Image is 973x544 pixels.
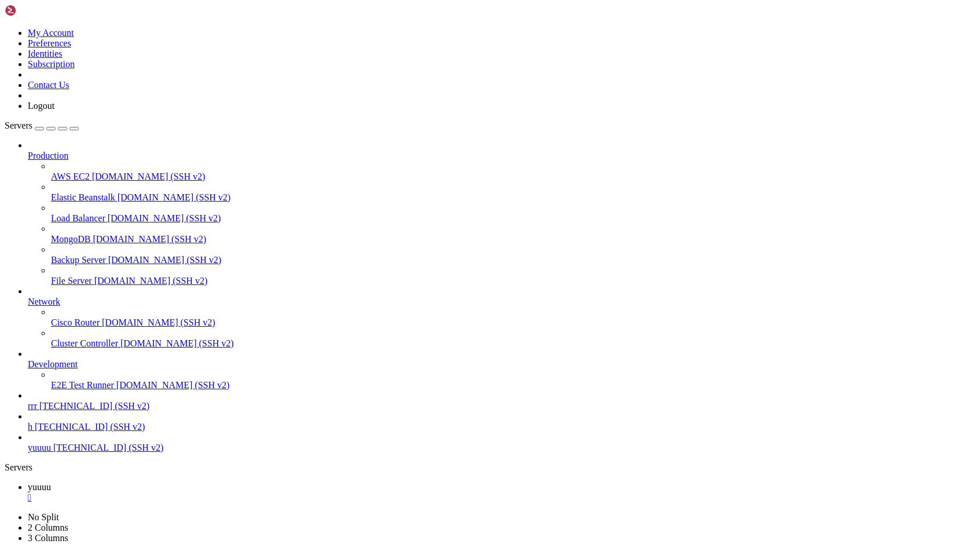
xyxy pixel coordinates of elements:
[28,151,68,160] span: Production
[51,255,106,265] span: Backup Server
[51,234,90,244] span: MongoDB
[51,203,968,224] li: Load Balancer [DOMAIN_NAME] (SSH v2)
[28,482,968,503] a: yuuuu
[51,213,968,224] a: Load Balancer [DOMAIN_NAME] (SSH v2)
[28,359,968,370] a: Development
[28,492,968,503] a: 
[51,171,90,181] span: AWS EC2
[28,80,69,90] a: Contact Us
[28,359,78,369] span: Development
[28,411,968,432] li: h [TECHNICAL_ID] (SSH v2)
[35,422,145,432] span: [TECHNICAL_ID] (SSH v2)
[51,380,114,390] span: E2E Test Runner
[28,349,968,390] li: Development
[28,390,968,411] li: rrr [TECHNICAL_ID] (SSH v2)
[51,234,968,244] a: MongoDB [DOMAIN_NAME] (SSH v2)
[28,432,968,453] li: yuuuu [TECHNICAL_ID] (SSH v2)
[51,255,968,265] a: Backup Server [DOMAIN_NAME] (SSH v2)
[28,401,37,411] span: rrr
[102,317,215,327] span: [DOMAIN_NAME] (SSH v2)
[5,5,824,18] x-row: Connecting [TECHNICAL_ID]...
[118,192,231,202] span: [DOMAIN_NAME] (SSH v2)
[51,276,968,286] a: File Server [DOMAIN_NAME] (SSH v2)
[28,533,68,543] a: 3 Columns
[51,161,968,182] li: AWS EC2 [DOMAIN_NAME] (SSH v2)
[5,5,71,16] img: Shellngn
[28,523,68,532] a: 2 Columns
[28,140,968,286] li: Production
[5,121,32,130] span: Servers
[28,28,74,38] a: My Account
[51,328,968,349] li: Cluster Controller [DOMAIN_NAME] (SSH v2)
[92,171,206,181] span: [DOMAIN_NAME] (SSH v2)
[51,307,968,328] li: Cisco Router [DOMAIN_NAME] (SSH v2)
[28,101,54,111] a: Logout
[108,255,222,265] span: [DOMAIN_NAME] (SSH v2)
[53,443,163,452] span: [TECHNICAL_ID] (SSH v2)
[51,317,100,327] span: Cisco Router
[28,422,968,432] a: h [TECHNICAL_ID] (SSH v2)
[28,286,968,349] li: Network
[5,121,79,130] a: Servers
[108,213,221,223] span: [DOMAIN_NAME] (SSH v2)
[51,276,92,286] span: File Server
[51,244,968,265] li: Backup Server [DOMAIN_NAME] (SSH v2)
[51,171,968,182] a: AWS EC2 [DOMAIN_NAME] (SSH v2)
[28,482,51,492] span: yuuuu
[51,192,968,203] a: Elastic Beanstalk [DOMAIN_NAME] (SSH v2)
[28,59,75,69] a: Subscription
[5,462,968,473] div: Servers
[51,224,968,244] li: MongoDB [DOMAIN_NAME] (SSH v2)
[120,338,234,348] span: [DOMAIN_NAME] (SSH v2)
[28,38,71,48] a: Preferences
[28,512,59,522] a: No Split
[51,338,118,348] span: Cluster Controller
[28,297,968,307] a: Network
[94,276,208,286] span: [DOMAIN_NAME] (SSH v2)
[28,297,60,306] span: Network
[93,234,206,244] span: [DOMAIN_NAME] (SSH v2)
[28,443,968,453] a: yuuuu [TECHNICAL_ID] (SSH v2)
[28,443,51,452] span: yuuuu
[28,422,32,432] span: h
[51,265,968,286] li: File Server [DOMAIN_NAME] (SSH v2)
[51,192,115,202] span: Elastic Beanstalk
[39,401,149,411] span: [TECHNICAL_ID] (SSH v2)
[28,401,968,411] a: rrr [TECHNICAL_ID] (SSH v2)
[116,380,230,390] span: [DOMAIN_NAME] (SSH v2)
[51,370,968,390] li: E2E Test Runner [DOMAIN_NAME] (SSH v2)
[28,151,968,161] a: Production
[5,18,11,31] div: (0, 1)
[51,317,968,328] a: Cisco Router [DOMAIN_NAME] (SSH v2)
[51,182,968,203] li: Elastic Beanstalk [DOMAIN_NAME] (SSH v2)
[51,338,968,349] a: Cluster Controller [DOMAIN_NAME] (SSH v2)
[28,49,63,59] a: Identities
[51,213,105,223] span: Load Balancer
[51,380,968,390] a: E2E Test Runner [DOMAIN_NAME] (SSH v2)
